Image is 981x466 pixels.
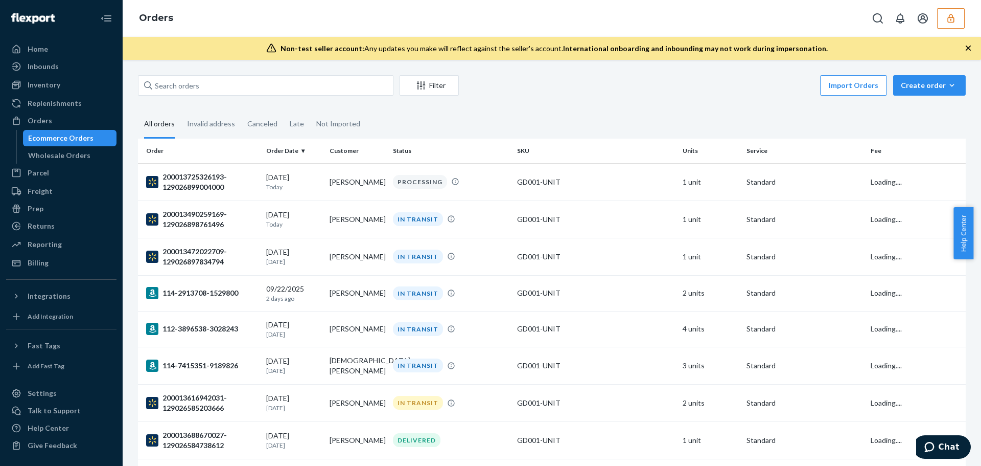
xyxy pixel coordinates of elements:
td: 3 units [679,347,742,384]
button: Open account menu [913,8,933,29]
img: Flexport logo [11,13,55,24]
iframe: Opens a widget where you can chat to one of our agents [916,435,971,461]
div: GD001-UNIT [517,324,674,334]
input: Search orders [138,75,393,96]
div: 200013688670027-129026584738612 [146,430,258,451]
p: Today [266,220,321,229]
div: 200013472022709-129026897834794 [146,247,258,267]
div: Inbounds [28,61,59,72]
div: IN TRANSIT [393,286,443,300]
div: Not Imported [316,110,360,137]
div: [DATE] [266,172,321,191]
th: Fee [867,139,966,163]
div: IN TRANSIT [393,212,443,226]
p: Today [266,183,321,191]
td: [PERSON_NAME] [325,384,389,421]
ol: breadcrumbs [131,4,181,33]
a: Parcel [6,165,116,181]
td: 2 units [679,384,742,421]
div: Add Integration [28,312,73,321]
a: Inbounds [6,58,116,75]
div: [DATE] [266,320,321,339]
a: Replenishments [6,95,116,112]
a: Orders [6,113,116,129]
div: All orders [144,110,175,139]
span: Non-test seller account: [281,44,364,53]
span: Help Center [953,207,973,259]
div: IN TRANSIT [393,322,443,336]
td: Loading.... [867,311,966,347]
button: Import Orders [820,75,887,96]
button: Give Feedback [6,437,116,454]
td: 1 unit [679,238,742,275]
button: Create order [893,75,966,96]
div: Integrations [28,291,71,301]
td: Loading.... [867,421,966,459]
a: Reporting [6,236,116,253]
div: Settings [28,388,57,398]
th: SKU [513,139,679,163]
div: Prep [28,204,43,214]
a: Add Integration [6,308,116,325]
div: Home [28,44,48,54]
a: Wholesale Orders [23,147,117,164]
button: Open Search Box [868,8,888,29]
td: 2 units [679,275,742,311]
div: IN TRANSIT [393,250,443,263]
p: [DATE] [266,330,321,339]
div: 114-2913708-1529800 [146,287,258,299]
div: [DATE] [266,210,321,229]
a: Returns [6,218,116,234]
div: Any updates you make will reflect against the seller's account. [281,43,828,54]
span: International onboarding and inbounding may not work during impersonation. [563,44,828,53]
div: Fast Tags [28,341,60,351]
a: Freight [6,183,116,199]
div: Replenishments [28,98,82,108]
div: 114-7415351-9189826 [146,360,258,372]
td: [PERSON_NAME] [325,311,389,347]
a: Prep [6,201,116,217]
button: Talk to Support [6,403,116,419]
p: Standard [746,361,862,371]
th: Units [679,139,742,163]
th: Service [742,139,867,163]
td: [DEMOGRAPHIC_DATA][PERSON_NAME] [325,347,389,384]
a: Home [6,41,116,57]
p: [DATE] [266,257,321,266]
p: Standard [746,398,862,408]
p: 2 days ago [266,294,321,303]
td: 1 unit [679,163,742,201]
div: 200013490259169-129026898761496 [146,209,258,230]
div: GD001-UNIT [517,214,674,225]
p: [DATE] [266,441,321,450]
div: Inventory [28,80,60,90]
div: Orders [28,116,52,126]
td: [PERSON_NAME] [325,163,389,201]
p: [DATE] [266,366,321,375]
a: Help Center [6,420,116,436]
td: 1 unit [679,421,742,459]
td: [PERSON_NAME] [325,238,389,275]
div: PROCESSING [393,175,447,189]
a: Ecommerce Orders [23,130,117,146]
td: [PERSON_NAME] [325,275,389,311]
td: Loading.... [867,347,966,384]
div: GD001-UNIT [517,361,674,371]
p: Standard [746,324,862,334]
div: 09/22/2025 [266,284,321,303]
p: Standard [746,214,862,225]
div: Billing [28,258,49,268]
div: GD001-UNIT [517,177,674,187]
div: GD001-UNIT [517,435,674,446]
div: [DATE] [266,356,321,375]
td: Loading.... [867,201,966,238]
button: Filter [400,75,459,96]
th: Order Date [262,139,325,163]
a: Add Fast Tag [6,358,116,374]
div: Create order [901,80,958,91]
div: Filter [400,80,458,91]
div: GD001-UNIT [517,288,674,298]
div: [DATE] [266,393,321,412]
td: [PERSON_NAME] [325,421,389,459]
